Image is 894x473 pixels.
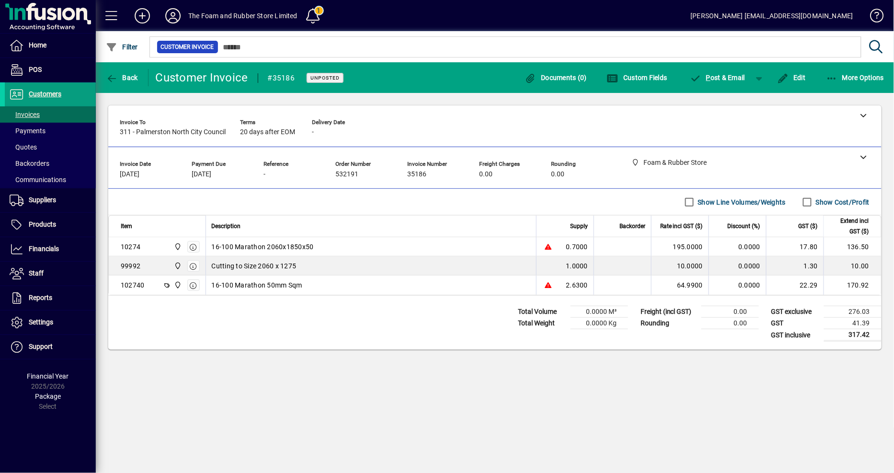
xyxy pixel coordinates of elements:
span: - [264,171,265,178]
a: Backorders [5,155,96,172]
span: Custom Fields [607,74,667,81]
span: Suppliers [29,196,56,204]
div: Customer Invoice [156,70,248,85]
span: Foam & Rubber Store [172,280,183,290]
label: Show Line Volumes/Weights [696,197,786,207]
button: Filter [103,38,140,56]
span: POS [29,66,42,73]
span: GST ($) [799,221,818,231]
td: 17.80 [766,237,824,256]
span: Package [35,392,61,400]
span: Back [106,74,138,81]
span: 16-100 Marathon 2060x1850x50 [212,242,314,252]
a: Settings [5,311,96,335]
span: Home [29,41,46,49]
div: 10.0000 [657,261,703,271]
button: Back [103,69,140,86]
span: 20 days after EOM [240,128,295,136]
span: Unposted [310,75,340,81]
span: Reports [29,294,52,301]
button: Documents (0) [522,69,589,86]
button: Profile [158,7,188,24]
td: 0.0000 Kg [571,318,628,329]
td: GST [767,318,824,329]
span: Foam & Rubber Store [172,242,183,252]
span: Documents (0) [525,74,587,81]
span: Foam & Rubber Store [172,261,183,271]
td: 136.50 [824,237,881,256]
span: 35186 [407,171,426,178]
span: Description [212,221,241,231]
span: [DATE] [120,171,139,178]
span: Edit [777,74,806,81]
span: Invoices [10,111,40,118]
td: 0.0000 [709,276,766,295]
span: Discount (%) [728,221,760,231]
a: Reports [5,286,96,310]
span: Backorders [10,160,49,167]
span: Cutting to Size 2060 x 1275 [212,261,297,271]
a: Staff [5,262,96,286]
span: 0.00 [479,171,493,178]
td: GST inclusive [767,329,824,341]
div: The Foam and Rubber Store Limited [188,8,298,23]
div: 10274 [121,242,140,252]
span: Rate incl GST ($) [660,221,703,231]
span: - [312,128,314,136]
div: 64.9900 [657,280,703,290]
span: Staff [29,269,44,277]
button: Custom Fields [605,69,670,86]
div: #35186 [268,70,295,86]
span: Filter [106,43,138,51]
td: 0.0000 [709,256,766,276]
td: 0.00 [701,318,759,329]
span: Support [29,343,53,350]
a: Knowledge Base [863,2,882,33]
label: Show Cost/Profit [814,197,870,207]
span: 0.00 [551,171,564,178]
span: 1.0000 [566,261,588,271]
td: Rounding [636,318,701,329]
app-page-header-button: Back [96,69,149,86]
span: Backorder [619,221,645,231]
span: P [706,74,711,81]
div: 102740 [121,280,145,290]
span: Customers [29,90,61,98]
span: Financials [29,245,59,253]
span: Item [121,221,132,231]
td: Freight (incl GST) [636,306,701,318]
td: Total Volume [513,306,571,318]
span: Quotes [10,143,37,151]
span: Customer Invoice [161,42,214,52]
span: Financial Year [27,372,69,380]
td: 0.00 [701,306,759,318]
span: 311 - Palmerston North City Council [120,128,226,136]
td: 170.92 [824,276,881,295]
button: More Options [824,69,887,86]
span: Supply [570,221,588,231]
button: Add [127,7,158,24]
td: GST exclusive [767,306,824,318]
span: 532191 [335,171,358,178]
span: Settings [29,318,53,326]
td: 10.00 [824,256,881,276]
td: Total Weight [513,318,571,329]
td: 276.03 [824,306,882,318]
span: 0.7000 [566,242,588,252]
a: Quotes [5,139,96,155]
button: Edit [775,69,808,86]
span: More Options [826,74,884,81]
td: 317.42 [824,329,882,341]
a: Home [5,34,96,58]
a: Communications [5,172,96,188]
span: Communications [10,176,66,184]
span: Payments [10,127,46,135]
span: 2.6300 [566,280,588,290]
a: Payments [5,123,96,139]
a: Products [5,213,96,237]
td: 41.39 [824,318,882,329]
span: Products [29,220,56,228]
td: 0.0000 M³ [571,306,628,318]
a: Invoices [5,106,96,123]
span: Extend incl GST ($) [830,216,869,237]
